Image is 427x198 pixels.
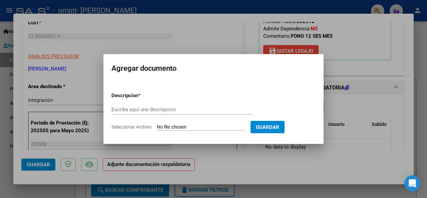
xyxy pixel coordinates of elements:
[251,121,285,133] button: Guardar
[111,92,173,100] p: Descripcion
[256,124,279,130] span: Guardar
[404,175,420,191] div: Open Intercom Messenger
[111,62,316,75] h2: Agregar documento
[111,124,152,130] span: Seleccionar Archivo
